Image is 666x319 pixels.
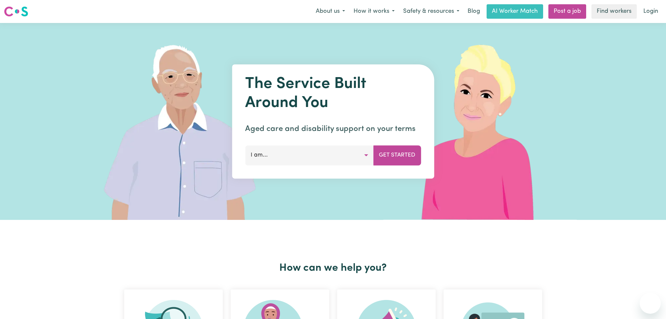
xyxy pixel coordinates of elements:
[311,5,349,18] button: About us
[4,4,28,19] a: Careseekers logo
[245,123,421,135] p: Aged care and disability support on your terms
[640,293,661,314] iframe: Button to launch messaging window
[4,6,28,17] img: Careseekers logo
[373,145,421,165] button: Get Started
[120,262,546,274] h2: How can we help you?
[245,145,374,165] button: I am...
[548,4,586,19] a: Post a job
[245,75,421,113] h1: The Service Built Around You
[591,4,637,19] a: Find workers
[487,4,543,19] a: AI Worker Match
[639,4,662,19] a: Login
[464,4,484,19] a: Blog
[399,5,464,18] button: Safety & resources
[349,5,399,18] button: How it works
